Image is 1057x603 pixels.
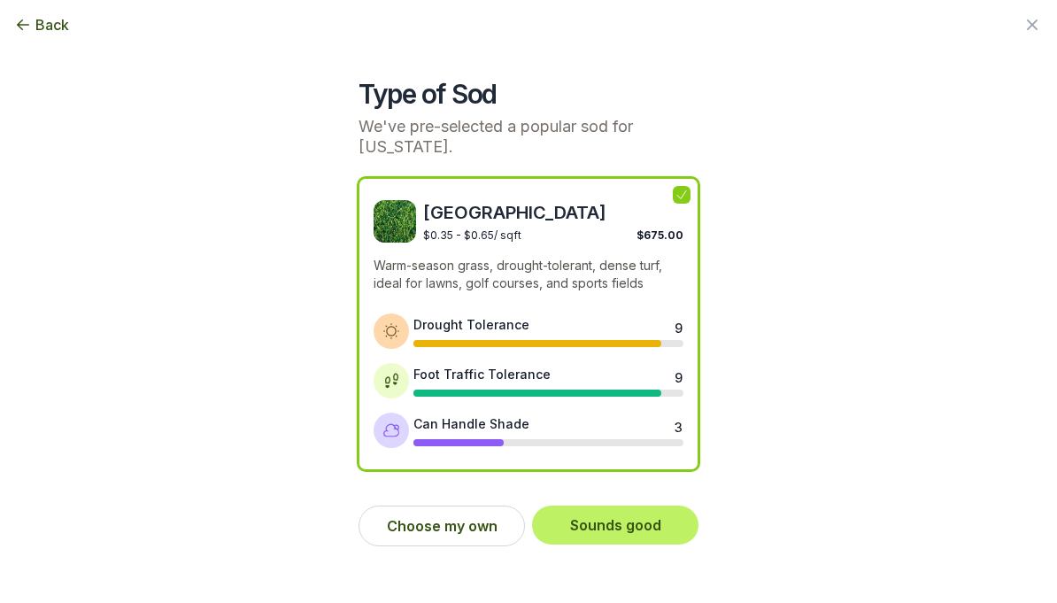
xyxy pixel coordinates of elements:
div: Foot Traffic Tolerance [413,365,551,383]
img: Foot traffic tolerance icon [382,372,400,390]
img: Bermuda sod image [374,200,416,243]
button: Choose my own [359,506,525,546]
div: 3 [675,418,682,432]
span: $675.00 [637,228,683,242]
h2: Type of Sod [359,78,698,110]
img: Drought tolerance icon [382,322,400,340]
span: [GEOGRAPHIC_DATA] [423,200,683,225]
button: Back [14,14,69,35]
p: Warm-season grass, drought-tolerant, dense turf, ideal for lawns, golf courses, and sports fields [374,257,683,292]
div: 9 [675,368,682,383]
div: 9 [675,319,682,333]
span: Back [35,14,69,35]
img: Shade tolerance icon [382,421,400,439]
div: Drought Tolerance [413,315,529,334]
span: $0.35 - $0.65 / sqft [423,228,521,242]
button: Sounds good [532,506,698,545]
p: We've pre-selected a popular sod for [US_STATE]. [359,117,698,157]
div: Can Handle Shade [413,414,529,433]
